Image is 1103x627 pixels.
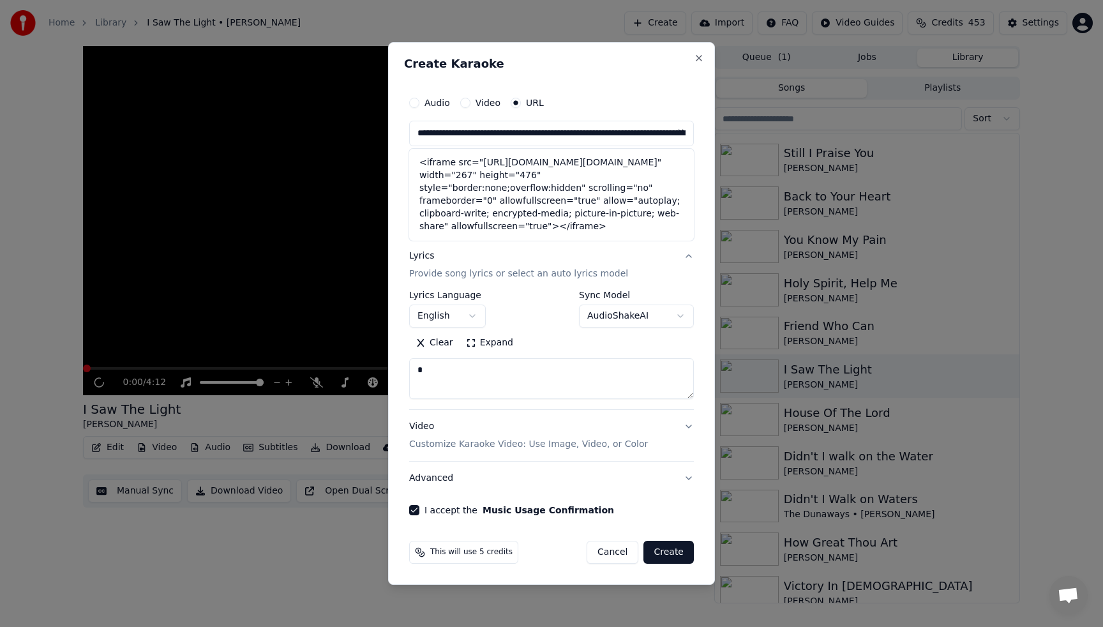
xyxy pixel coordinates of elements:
[409,333,460,353] button: Clear
[409,268,628,280] p: Provide song lyrics or select an auto lyrics model
[526,98,544,107] label: URL
[409,151,694,238] div: <iframe src="[URL][DOMAIN_NAME][DOMAIN_NAME]" width="267" height="476" style="border:none;overflo...
[409,420,648,451] div: Video
[483,506,614,515] button: I accept the
[424,506,614,515] label: I accept the
[409,239,694,291] button: LyricsProvide song lyrics or select an auto lyrics model
[409,462,694,495] button: Advanced
[404,58,699,70] h2: Create Karaoke
[409,291,694,409] div: LyricsProvide song lyrics or select an auto lyrics model
[409,291,486,299] label: Lyrics Language
[643,541,694,564] button: Create
[460,333,520,353] button: Expand
[430,547,513,557] span: This will use 5 credits
[579,291,694,299] label: Sync Model
[409,250,434,262] div: Lyrics
[587,541,638,564] button: Cancel
[409,410,694,461] button: VideoCustomize Karaoke Video: Use Image, Video, or Color
[424,98,450,107] label: Audio
[476,98,500,107] label: Video
[409,438,648,451] p: Customize Karaoke Video: Use Image, Video, or Color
